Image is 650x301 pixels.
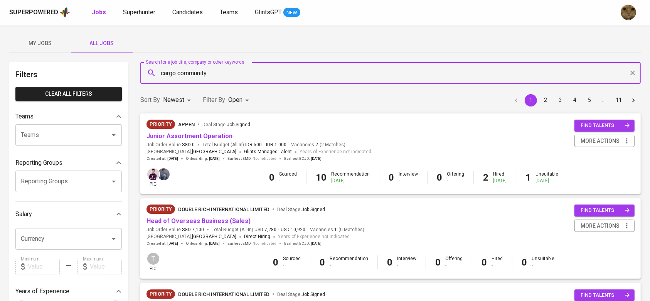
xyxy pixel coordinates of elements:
[581,121,630,130] span: find talents
[147,205,175,213] span: Priority
[316,172,327,183] b: 10
[209,241,220,246] span: [DATE]
[147,227,204,233] span: Job Order Value
[178,291,269,297] span: Double Rich International Limited
[278,233,351,241] span: Years of Experience not indicated.
[266,142,286,148] span: IDR 1.000
[255,8,300,17] a: GlintsGPT NEW
[147,289,175,299] div: New Job received from Demand Team
[535,171,558,184] div: Unsuitable
[76,39,128,48] span: All Jobs
[399,178,418,184] div: -
[435,257,441,268] b: 0
[172,8,204,17] a: Candidates
[279,178,297,184] div: -
[581,221,620,231] span: more actions
[621,5,636,20] img: ec6c0910-f960-4a00-a8f8-c5744e41279e.jpg
[581,291,630,300] span: find talents
[483,172,488,183] b: 2
[108,130,119,140] button: Open
[627,94,640,107] button: Go to next page
[389,172,394,183] b: 0
[123,8,157,17] a: Superhunter
[387,257,392,268] b: 0
[277,207,325,212] span: Deal Stage :
[333,227,337,233] span: 1
[212,227,305,233] span: Total Budget (All-In)
[281,227,305,233] span: USD 10,920
[245,142,262,148] span: IDR 500
[9,7,70,18] a: Superpoweredapp logo
[535,178,558,184] div: [DATE]
[147,148,236,156] span: [GEOGRAPHIC_DATA] ,
[447,178,464,184] div: -
[163,95,184,105] p: Newest
[178,206,269,212] span: Double Rich International Limited
[447,171,464,184] div: Offering
[147,252,160,272] div: pic
[539,94,552,107] button: Go to page 2
[15,284,122,299] div: Years of Experience
[147,233,236,241] span: [GEOGRAPHIC_DATA] ,
[15,112,34,121] p: Teams
[182,142,195,148] span: SGD 0
[227,122,250,127] span: Job Signed
[202,142,286,148] span: Total Budget (All-In)
[167,156,178,161] span: [DATE]
[445,262,463,269] div: -
[279,171,297,184] div: Sourced
[397,262,416,269] div: -
[581,136,620,146] span: more actions
[574,205,635,216] button: find talents
[15,109,122,124] div: Teams
[92,8,106,16] b: Jobs
[574,220,635,232] button: more actions
[532,255,554,269] div: Unsuitable
[300,148,372,156] span: Years of Experience not indicated.
[15,287,69,296] p: Years of Experience
[147,120,175,128] span: Priority
[482,257,487,268] b: 0
[147,168,159,180] img: erwin@glints.com
[15,68,122,81] h6: Filters
[147,120,175,129] div: New Job received from Demand Team
[147,167,160,188] div: pic
[314,142,318,148] span: 2
[283,9,300,17] span: NEW
[254,227,276,233] span: USD 7,280
[90,259,122,274] input: Value
[437,172,442,183] b: 0
[331,178,370,184] div: [DATE]
[581,206,630,215] span: find talents
[192,233,236,241] span: [GEOGRAPHIC_DATA]
[182,227,204,233] span: SGD 7,100
[574,120,635,132] button: find talents
[227,241,276,246] span: Earliest EMD :
[273,257,278,268] b: 0
[60,7,70,18] img: app logo
[331,171,370,184] div: Recommendation
[209,156,220,161] span: [DATE]
[291,142,345,148] span: Vacancies ( 2 Matches )
[15,158,62,167] p: Reporting Groups
[574,135,635,147] button: more actions
[15,210,32,219] p: Salary
[186,241,220,246] span: Onboarding :
[310,227,364,233] span: Vacancies ( 0 Matches )
[178,122,195,127] span: Appen
[244,234,270,239] span: Direct Hiring
[147,156,178,161] span: Created at :
[147,205,175,214] div: New Job received from Demand Team
[228,93,252,107] div: Open
[147,132,232,140] a: Junior Assortment Operation
[163,93,194,107] div: Newest
[627,68,638,78] button: Clear
[15,155,122,171] div: Reporting Groups
[263,142,264,148] span: -
[598,96,610,104] div: …
[278,227,279,233] span: -
[311,241,322,246] span: [DATE]
[158,168,170,180] img: jhon@glints.com
[220,8,238,16] span: Teams
[445,255,463,269] div: Offering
